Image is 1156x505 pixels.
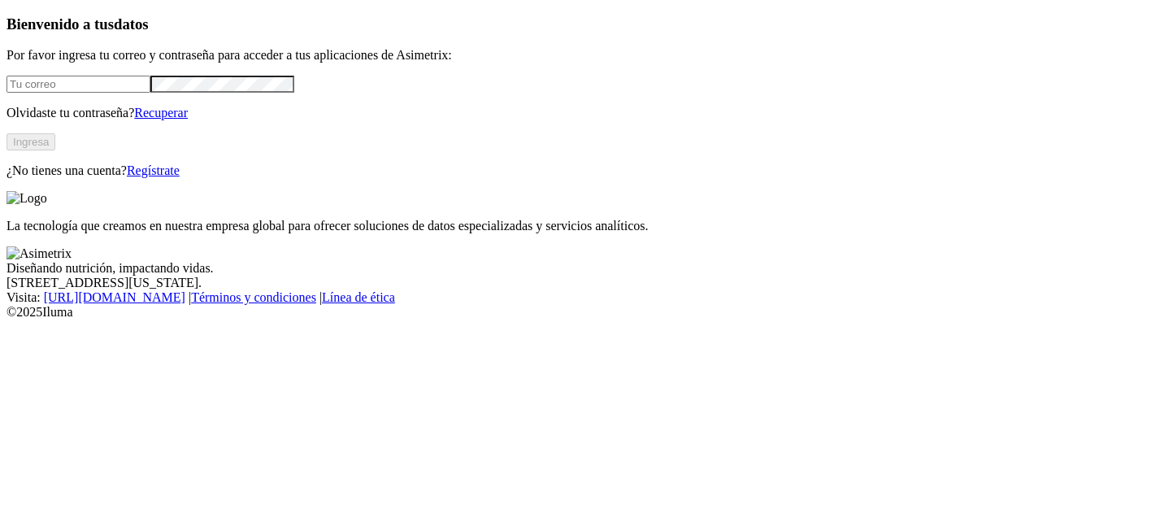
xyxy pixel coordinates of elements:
[191,290,316,304] a: Términos y condiciones
[127,163,180,177] a: Regístrate
[7,261,1149,276] div: Diseñando nutrición, impactando vidas.
[114,15,149,33] span: datos
[7,106,1149,120] p: Olvidaste tu contraseña?
[7,305,1149,320] div: © 2025 Iluma
[7,219,1149,233] p: La tecnología que creamos en nuestra empresa global para ofrecer soluciones de datos especializad...
[7,191,47,206] img: Logo
[134,106,188,120] a: Recuperar
[7,163,1149,178] p: ¿No tienes una cuenta?
[7,246,72,261] img: Asimetrix
[7,48,1149,63] p: Por favor ingresa tu correo y contraseña para acceder a tus aplicaciones de Asimetrix:
[7,76,150,93] input: Tu correo
[7,15,1149,33] h3: Bienvenido a tus
[322,290,395,304] a: Línea de ética
[7,276,1149,290] div: [STREET_ADDRESS][US_STATE].
[7,133,55,150] button: Ingresa
[7,290,1149,305] div: Visita : | |
[44,290,185,304] a: [URL][DOMAIN_NAME]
